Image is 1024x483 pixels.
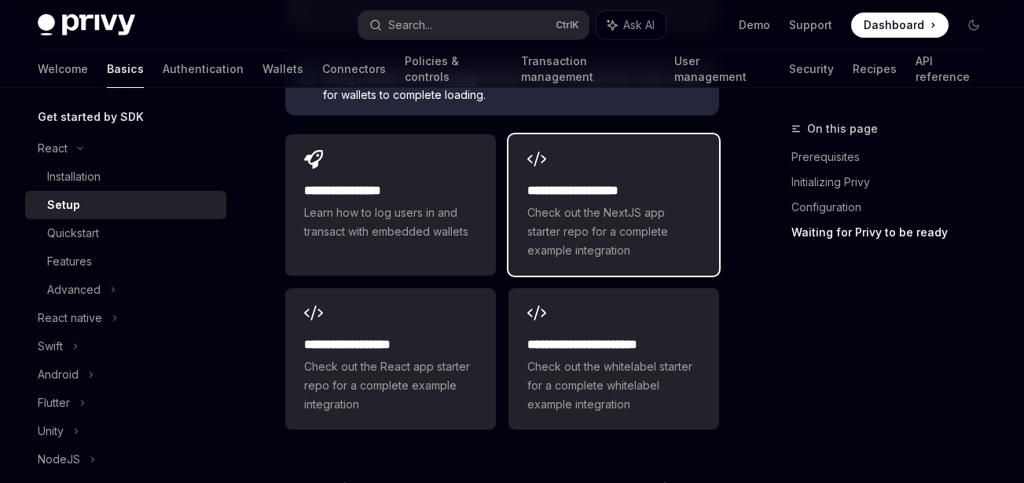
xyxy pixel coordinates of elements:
[285,134,496,276] a: **** **** **** *Learn how to log users in and transact with embedded wallets
[25,247,226,276] a: Features
[107,50,144,88] a: Basics
[25,163,226,191] a: Installation
[322,50,386,88] a: Connectors
[916,50,986,88] a: API reference
[405,50,502,88] a: Policies & controls
[674,50,770,88] a: User management
[47,224,99,243] div: Quickstart
[807,119,878,138] span: On this page
[851,13,949,38] a: Dashboard
[38,108,144,126] h5: Get started by SDK
[38,450,80,469] div: NodeJS
[388,16,432,35] div: Search...
[262,50,303,88] a: Wallets
[556,19,579,31] span: Ctrl K
[358,11,589,39] button: Search...CtrlK
[47,196,80,214] div: Setup
[304,357,477,414] span: Check out the React app starter repo for a complete example integration
[789,17,832,33] a: Support
[38,50,88,88] a: Welcome
[38,309,102,327] div: React native
[527,357,700,414] span: Check out the whitelabel starter for a complete whitelabel example integration
[961,13,986,38] button: Toggle dark mode
[38,393,70,412] div: Flutter
[739,17,770,33] a: Demo
[527,203,700,260] span: Check out the NextJS app starter repo for a complete example integration
[789,50,834,88] a: Security
[47,280,101,299] div: Advanced
[508,134,719,276] a: **** **** **** ****Check out the NextJS app starter repo for a complete example integration
[596,11,666,39] button: Ask AI
[47,167,101,186] div: Installation
[38,422,64,441] div: Unity
[853,50,897,88] a: Recipes
[47,252,92,271] div: Features
[25,219,226,247] a: Quickstart
[38,365,79,384] div: Android
[285,288,496,430] a: **** **** **** ***Check out the React app starter repo for a complete example integration
[864,17,924,33] span: Dashboard
[38,14,135,36] img: dark logo
[791,170,999,195] a: Initializing Privy
[791,145,999,170] a: Prerequisites
[521,50,655,88] a: Transaction management
[791,195,999,220] a: Configuration
[163,50,244,88] a: Authentication
[304,203,477,241] span: Learn how to log users in and transact with embedded wallets
[791,220,999,245] a: Waiting for Privy to be ready
[623,17,655,33] span: Ask AI
[508,288,719,430] a: **** **** **** **** ***Check out the whitelabel starter for a complete whitelabel example integra...
[25,191,226,219] a: Setup
[38,337,63,356] div: Swift
[38,139,68,158] div: React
